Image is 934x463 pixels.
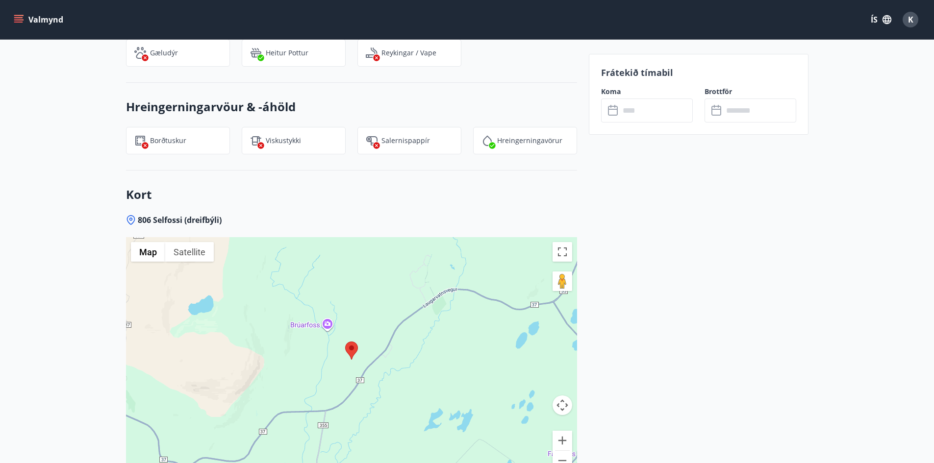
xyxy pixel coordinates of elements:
[553,395,572,415] button: Map camera controls
[134,47,146,59] img: pxcaIm5dSOV3FS4whs1soiYWTwFQvksT25a9J10C.svg
[553,431,572,450] button: Zoom in
[150,48,178,58] p: Gæludýr
[126,98,577,115] h3: Hreingerningarvöur & -áhöld
[134,135,146,146] img: FQTGzxj9jDlMaBqrp2yyjtzD4OHIbgqFuIf1EfZm.svg
[165,242,214,262] button: Show satellite imagery
[865,11,897,28] button: ÍS
[250,47,262,59] img: h89QDIuHlAdpqTriuIvuEWkTH976fOgBEOOeu1mi.svg
[601,87,693,97] label: Koma
[481,135,493,146] img: IEMZxl2UAX2uiPqnGqR2ECYTbkBjM7IGMvKNT7zJ.svg
[381,48,436,58] p: Reykingar / Vape
[381,136,430,146] p: Salernispappír
[553,242,572,262] button: Toggle fullscreen view
[12,11,67,28] button: menu
[366,135,378,146] img: JsUkc86bAWErts0UzsjU3lk4pw2986cAIPoh8Yw7.svg
[126,186,577,203] h3: Kort
[497,136,562,146] p: Hreingerningavörur
[366,47,378,59] img: QNIUl6Cv9L9rHgMXwuzGLuiJOj7RKqxk9mBFPqjq.svg
[908,14,913,25] span: K
[266,136,301,146] p: Viskustykki
[266,48,308,58] p: Heitur pottur
[138,215,222,225] span: 806 Selfossi (dreifbýli)
[601,66,796,79] p: Frátekið tímabil
[553,271,572,291] button: Drag Pegman onto the map to open Street View
[250,135,262,146] img: tIVzTFYizac3SNjIS52qBBKOADnNn3qEFySneclv.svg
[705,87,796,97] label: Brottför
[131,242,165,262] button: Show street map
[150,136,186,146] p: Borðtuskur
[899,8,922,31] button: K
